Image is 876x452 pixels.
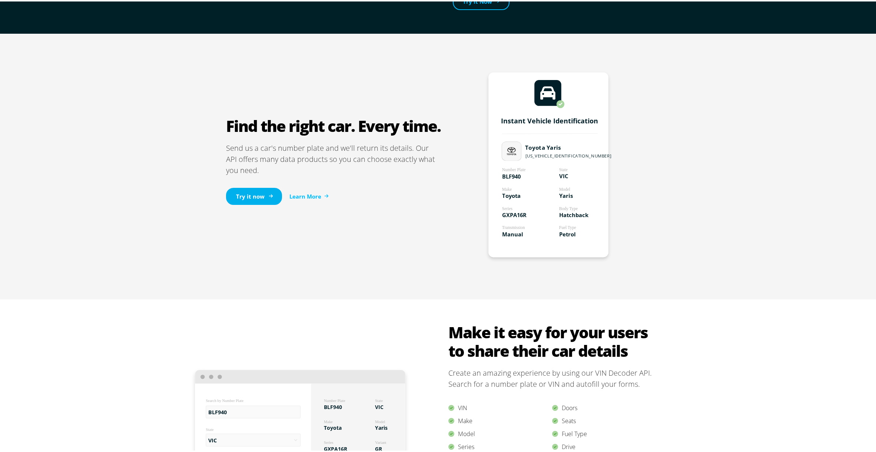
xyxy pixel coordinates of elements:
tspan: Instant Vehicle Identification [501,115,598,124]
tspan: Petrol [559,229,575,236]
tspan: Toyota Yaris [525,143,561,150]
tspan: Variant [375,439,386,443]
tspan: GXPA16R [324,444,348,451]
p: Create an amazing experience by using our VIN Decoder API. Search for a number plate or VIN and a... [448,366,656,388]
tspan: VIC [559,171,568,179]
div: Seats [552,413,656,426]
tspan: Fuel Type [559,224,576,229]
tspan: VIC [208,435,216,442]
tspan: Yaris [559,190,573,198]
tspan: Make [324,418,333,422]
tspan: State [375,397,383,401]
tspan: BLF940 [502,171,520,179]
p: Send us a car's number plate and we'll return its details. Our API offers many data products so y... [226,141,441,175]
tspan: Manual [502,229,523,236]
tspan: State [559,166,567,170]
tspan: State [206,426,213,430]
tspan: Yaris [375,423,388,430]
tspan: GR [375,444,382,451]
div: Model [448,426,552,439]
div: VIN [448,400,552,413]
h2: Find the right car. Every time. [226,115,441,134]
tspan: Toyota [502,190,520,198]
tspan: Number Plate [324,397,345,401]
tspan: Number Plate [502,166,525,171]
tspan: Transmission [502,224,525,229]
tspan: Make [502,186,511,190]
tspan: GXPA16R [502,210,526,217]
div: Fuel Type [552,426,656,439]
tspan: Model [559,186,570,190]
tspan: BLF940 [324,402,342,409]
tspan: Toyota [324,423,342,430]
tspan: Search by Number Plate [206,397,243,401]
div: Doors [552,400,656,413]
div: Drive [552,439,656,452]
a: Try it now [226,186,282,204]
tspan: Model [375,418,385,422]
tspan: Series [502,205,512,209]
tspan: VIC [375,402,384,409]
tspan: Series [324,439,333,443]
a: Learn More [289,191,329,199]
div: Series [448,439,552,452]
tspan: BLF940 [208,407,226,414]
tspan: [US_VEHICLE_IDENTIFICATION_NUMBER] [525,152,611,157]
div: Make [448,413,552,426]
tspan: Body Type [559,205,577,210]
tspan: Hatchback [559,210,588,217]
h2: Make it easy for your users to share their car details [448,322,656,359]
